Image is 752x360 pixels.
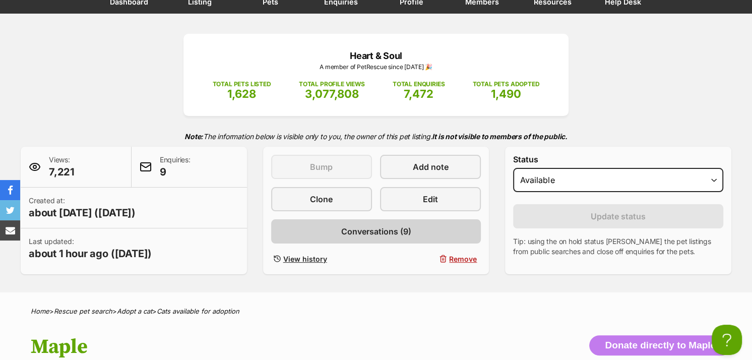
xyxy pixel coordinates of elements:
[513,155,723,164] label: Status
[31,335,457,358] h1: Maple
[513,204,723,228] button: Update status
[305,87,359,100] span: 3,077,808
[49,165,75,179] span: 7,221
[283,254,327,264] span: View history
[31,307,49,315] a: Home
[49,155,75,179] p: Views:
[271,252,372,266] a: View history
[21,126,731,147] p: The information below is visible only to you, the owner of this pet listing.
[491,87,521,100] span: 1,490
[29,206,136,220] span: about [DATE] ([DATE])
[404,87,433,100] span: 7,472
[29,196,136,220] p: Created at:
[712,325,742,355] iframe: Help Scout Beacon - Open
[6,308,746,315] div: > > >
[213,80,271,89] p: TOTAL PETS LISTED
[393,80,445,89] p: TOTAL ENQUIRIES
[449,254,477,264] span: Remove
[199,49,553,63] p: Heart & Soul
[380,252,481,266] button: Remove
[513,236,723,257] p: Tip: using the on hold status [PERSON_NAME] the pet listings from public searches and close off e...
[299,80,365,89] p: TOTAL PROFILE VIEWS
[380,155,481,179] a: Add note
[271,155,372,179] button: Bump
[591,210,646,222] span: Update status
[310,161,333,173] span: Bump
[432,132,568,141] strong: It is not visible to members of the public.
[199,63,553,72] p: A member of PetRescue since [DATE] 🎉
[157,307,239,315] a: Cats available for adoption
[589,335,731,355] button: Donate directly to Maple
[271,187,372,211] a: Clone
[227,87,256,100] span: 1,628
[160,165,191,179] span: 9
[117,307,152,315] a: Adopt a cat
[271,219,481,244] a: Conversations (9)
[341,225,411,237] span: Conversations (9)
[184,132,203,141] strong: Note:
[29,236,152,261] p: Last updated:
[29,247,152,261] span: about 1 hour ago ([DATE])
[310,193,333,205] span: Clone
[472,80,539,89] p: TOTAL PETS ADOPTED
[160,155,191,179] p: Enquiries:
[413,161,449,173] span: Add note
[380,187,481,211] a: Edit
[54,307,112,315] a: Rescue pet search
[423,193,438,205] span: Edit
